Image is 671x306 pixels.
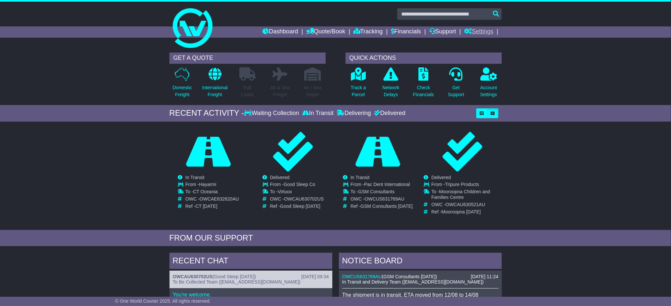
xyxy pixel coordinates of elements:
[335,110,373,117] div: Delivering
[346,53,502,64] div: QUICK ACTIONS
[432,182,502,189] td: From -
[202,84,228,98] p: International Freight
[173,279,301,285] span: To Be Collected Team ([EMAIL_ADDRESS][DOMAIN_NAME])
[306,26,345,38] a: Quote/Book
[442,209,481,214] span: Mooroopna [DATE]
[342,279,484,285] span: In Transit and Delivery Team ([EMAIL_ADDRESS][DOMAIN_NAME])
[351,182,413,189] td: From -
[448,84,464,98] p: Get Support
[432,189,502,202] td: To -
[480,67,498,102] a: AccountSettings
[339,253,502,271] div: NOTICE BOARD
[351,175,370,180] span: In Transit
[342,274,382,279] a: OWCUS631769AU
[364,182,410,187] span: Pac Dent International
[413,84,434,98] p: Check Financials
[115,298,211,304] span: © One World Courier 2025. All rights reserved.
[382,67,400,102] a: NetworkDelays
[270,196,324,204] td: OWC -
[373,110,406,117] div: Delivered
[199,182,216,187] span: Hayarmi
[185,196,239,204] td: OWC -
[169,233,502,243] div: FROM OUR SUPPORT
[351,196,413,204] td: OWC -
[173,274,213,279] a: OWCAU630702US
[480,84,497,98] p: Account Settings
[193,189,217,194] span: CT Oceania
[263,26,298,38] a: Dashboard
[432,209,502,215] td: Ref -
[195,204,217,209] span: CT [DATE]
[365,196,405,202] span: OWCUS631769AU
[432,189,490,200] span: Mooroopna Children and Families Centre
[244,110,301,117] div: Waiting Collection
[446,202,485,207] span: OWCAU630521AU
[445,182,479,187] span: Tripure Products
[172,67,192,102] a: DomesticFreight
[173,274,329,280] div: ( )
[391,26,421,38] a: Financials
[471,274,498,280] div: [DATE] 11:24
[383,274,436,279] span: GSM Consultants [DATE]
[270,189,324,196] td: To -
[351,84,366,98] p: Track a Parcel
[342,292,499,304] p: The shipment is in transit, ETA moved from 12/08 to 14/08 pending normal clearance process
[169,53,326,64] div: GET A QUOTE
[185,175,205,180] span: In Transit
[432,202,502,209] td: OWC -
[270,84,290,98] p: Air & Sea Freight
[202,67,228,102] a: InternationalFreight
[351,204,413,209] td: Ref -
[278,189,292,194] span: Virtuox
[185,189,239,196] td: To -
[382,84,399,98] p: Network Delays
[270,175,290,180] span: Delivered
[358,189,395,194] span: GSM Consultants
[284,182,315,187] span: Good Sleep Co
[354,26,383,38] a: Tracking
[360,204,413,209] span: GSM Consultants [DATE]
[214,274,255,279] span: Good Sleep [DATE]
[351,189,413,196] td: To -
[304,84,322,98] p: Air / Sea Depot
[301,274,329,280] div: [DATE] 09:34
[239,84,256,98] p: Full Loads
[351,67,366,102] a: Track aParcel
[432,175,451,180] span: Delivered
[429,26,456,38] a: Support
[448,67,464,102] a: GetSupport
[464,26,494,38] a: Settings
[413,67,434,102] a: CheckFinancials
[169,108,244,118] div: RECENT ACTIVITY -
[280,204,320,209] span: Good Sleep [DATE]
[270,182,324,189] td: From -
[200,196,239,202] span: OWCAE632620AU
[185,204,239,209] td: Ref -
[185,182,239,189] td: From -
[301,110,335,117] div: In Transit
[284,196,324,202] span: OWCAU630702US
[270,204,324,209] td: Ref -
[173,291,329,298] p: You're welcome.
[172,84,192,98] p: Domestic Freight
[169,253,332,271] div: RECENT CHAT
[342,274,499,280] div: ( )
